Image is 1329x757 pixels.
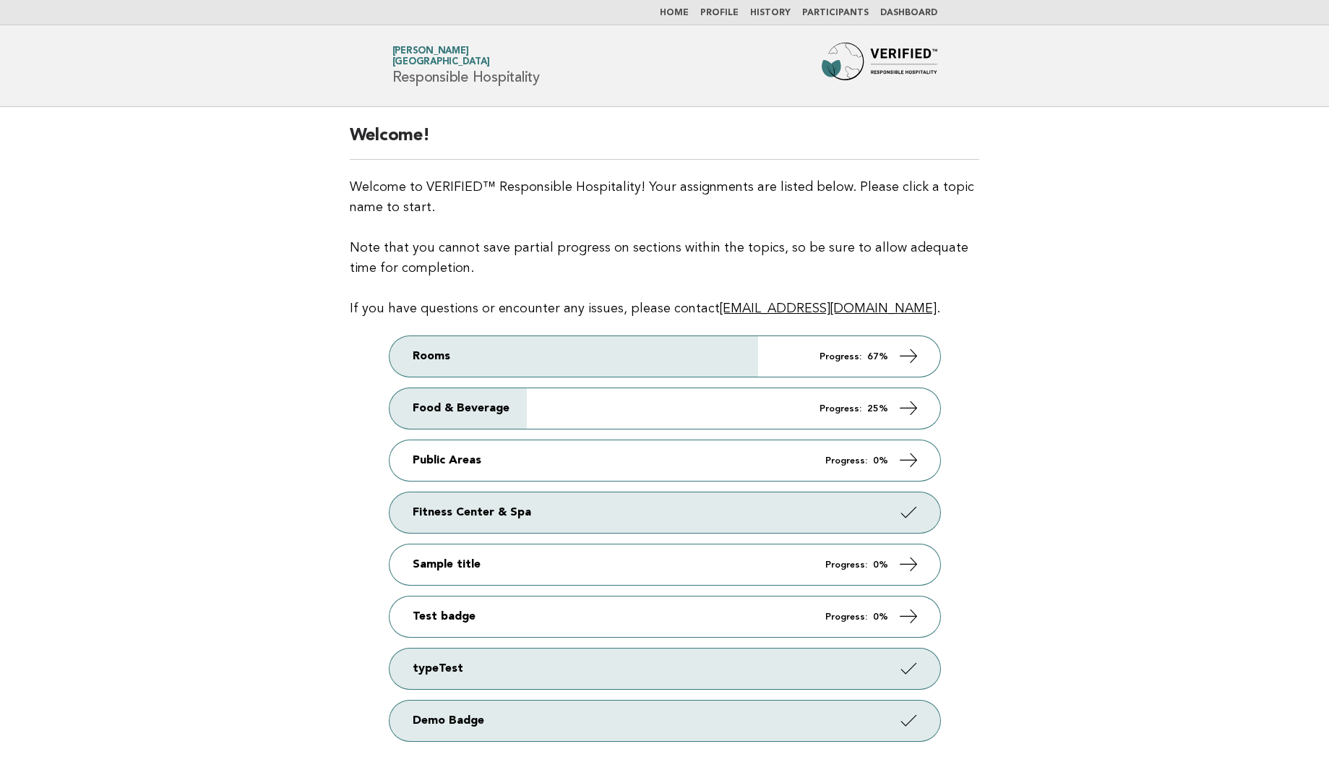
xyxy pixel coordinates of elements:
em: Progress: [825,456,867,466]
a: Fitness Center & Spa [390,492,940,533]
a: [PERSON_NAME][GEOGRAPHIC_DATA] [392,46,490,67]
strong: 67% [867,352,888,362]
a: Food & Beverage Progress: 25% [390,388,940,429]
a: typeTest [390,649,940,689]
a: History [750,9,791,17]
a: Demo Badge [390,701,940,741]
h2: Welcome! [350,124,980,160]
em: Progress: [820,404,861,414]
a: Profile [700,9,739,17]
a: Test badge Progress: 0% [390,596,940,637]
img: Forbes Travel Guide [822,43,937,89]
strong: 0% [873,456,888,466]
a: Participants [802,9,869,17]
em: Progress: [825,560,867,570]
p: Welcome to VERIFIED™ Responsible Hospitality! Your assignments are listed below. Please click a t... [350,177,980,319]
strong: 0% [873,560,888,570]
span: [GEOGRAPHIC_DATA] [392,58,490,67]
strong: 0% [873,612,888,622]
a: Home [660,9,689,17]
a: Rooms Progress: 67% [390,336,940,377]
a: [EMAIL_ADDRESS][DOMAIN_NAME] [720,302,937,315]
em: Progress: [825,612,867,622]
a: Dashboard [880,9,937,17]
a: Public Areas Progress: 0% [390,440,940,481]
strong: 25% [867,404,888,414]
em: Progress: [820,352,861,362]
h1: Responsible Hospitality [392,47,540,85]
a: Sample title Progress: 0% [390,544,940,585]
